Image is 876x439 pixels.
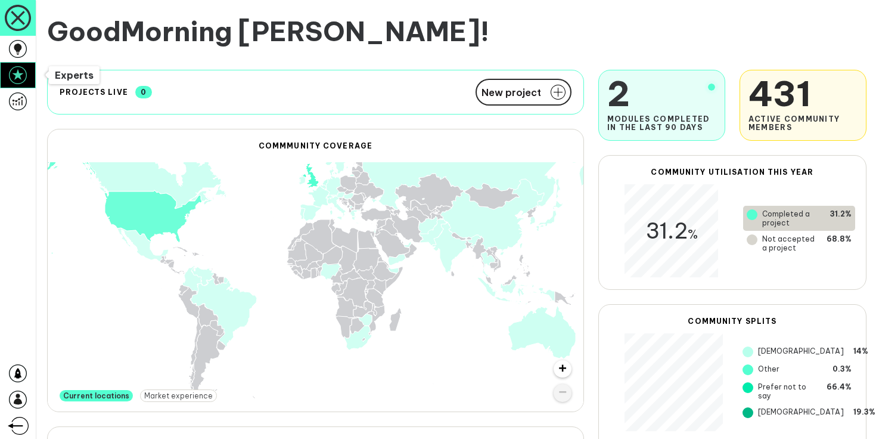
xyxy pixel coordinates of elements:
[607,115,716,132] span: Modules completed in the last 90 days
[610,168,855,177] h2: Community Utilisation this year
[762,234,817,252] span: Not accepted a project
[748,72,858,115] span: 431
[758,382,817,400] span: Prefer not to say
[610,317,855,326] h2: Community Splits
[832,364,852,375] span: 0.3%
[827,382,852,400] span: 66.4%
[758,364,779,375] span: Other
[238,14,489,48] span: [PERSON_NAME] !
[853,347,868,357] span: 14%
[554,384,571,402] a: Zoom out
[60,390,133,401] button: Current locations
[135,86,152,98] span: 0
[758,407,844,418] span: [DEMOGRAPHIC_DATA]
[645,217,698,245] span: 31.2
[48,141,583,150] h2: Commmunity Coverage
[554,360,571,378] a: Zoom in
[758,347,844,357] span: [DEMOGRAPHIC_DATA]
[762,209,821,227] span: Completed a project
[476,79,571,106] button: New project
[482,88,541,97] span: New project
[748,115,858,132] span: Active Community Members
[55,69,94,81] span: Experts
[140,389,217,402] button: Market experience
[688,226,698,242] span: %
[827,234,852,252] span: 68.8%
[607,72,716,115] span: 2
[60,88,128,97] h2: Projects live
[853,407,875,418] span: 19.3%
[830,209,852,227] span: 31.2%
